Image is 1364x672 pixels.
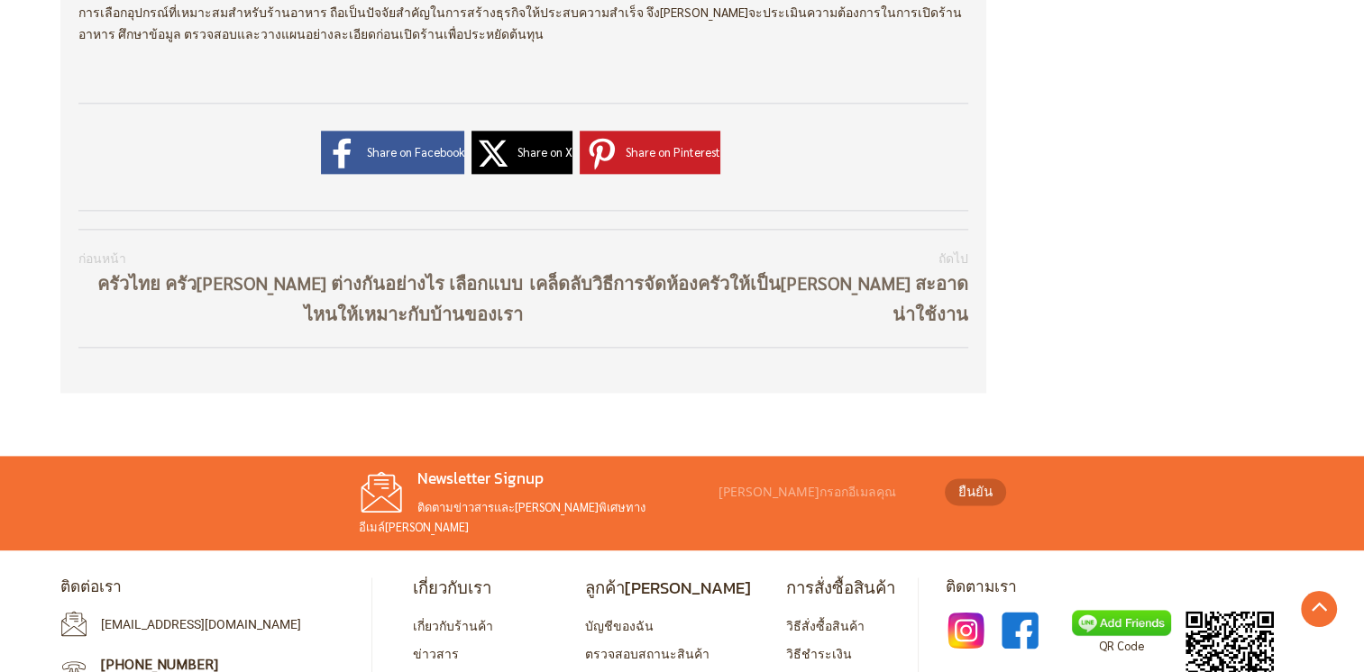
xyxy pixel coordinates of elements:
[786,645,852,661] a: วิธีชำระเงิน
[101,617,301,631] a: [EMAIL_ADDRESS][DOMAIN_NAME]
[367,131,464,174] div: Share on Facebook
[958,481,993,502] span: ยืนยัน
[321,131,364,174] div: Share on Facebook
[413,617,493,633] a: เกี่ยวกับร้านค้า
[517,131,572,174] div: Share on X
[585,617,654,633] a: บัญชีของฉัน
[1301,591,1337,627] a: Go to Top
[626,131,720,174] div: Share on Pinterest
[1072,636,1171,656] p: QR Code
[413,577,551,598] h4: เกี่ยวกับเรา
[60,577,358,597] h4: ติดต่อเรา
[78,248,524,329] a: ก่อนหน้าครัวไทย ครัว[PERSON_NAME] ต่างกันอย่างไร เลือกแบบไหนให้เหมาะกับบ้านของเรา
[523,248,968,329] a: ถัดไปเคล็ดลับวิธีการจัดห้องครัวให้เป็น[PERSON_NAME] สะอาด น่าใช้งาน
[321,132,364,175] img: Share on Facebook
[786,577,895,598] h4: การสั่งซื้อสินค้า
[580,131,623,174] div: Share on Pinterest
[946,577,1304,597] h4: ติดตามเรา
[523,248,968,268] span: ถัดไป
[413,645,459,661] a: ข่าวสาร
[786,617,865,633] a: วิธีสั่งซื้อสินค้า
[78,248,524,268] span: ก่อนหน้า
[471,132,515,175] img: Share on X
[359,469,710,489] h4: Newsletter Signup
[585,645,709,661] a: ตรวจสอบสถานะสินค้า
[945,478,1006,505] button: ยืนยัน
[585,577,751,598] h4: ลูกค้า[PERSON_NAME]
[471,131,515,174] div: Share on Twitter
[78,2,969,66] p: การเลือกอุปกรณ์ที่เหมาะสมสำหรับร้านอาหาร ถือเป็นปัจจัยสำคัญในการสร้างธุรกิจให้ประสบความสำเร็จ จึง...
[580,132,623,175] img: Share on Pinterest
[359,497,710,536] p: ติดตามข่าวสารและ[PERSON_NAME]พิเศษทางอีเมล์[PERSON_NAME]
